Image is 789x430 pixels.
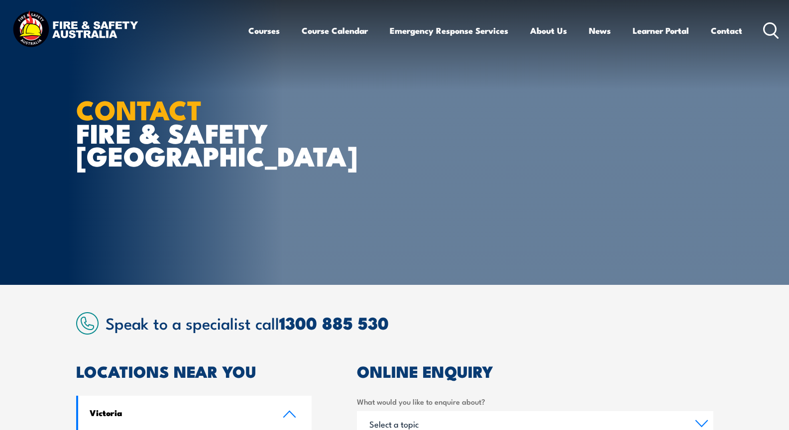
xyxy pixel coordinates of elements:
[248,17,280,44] a: Courses
[357,364,713,378] h2: ONLINE ENQUIRY
[357,396,713,407] label: What would you like to enquire about?
[589,17,611,44] a: News
[106,314,713,332] h2: Speak to a specialist call
[302,17,368,44] a: Course Calendar
[633,17,689,44] a: Learner Portal
[76,364,312,378] h2: LOCATIONS NEAR YOU
[530,17,567,44] a: About Us
[90,407,268,418] h4: Victoria
[76,97,322,167] h1: FIRE & SAFETY [GEOGRAPHIC_DATA]
[76,88,202,129] strong: CONTACT
[279,309,389,336] a: 1300 885 530
[711,17,742,44] a: Contact
[390,17,508,44] a: Emergency Response Services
